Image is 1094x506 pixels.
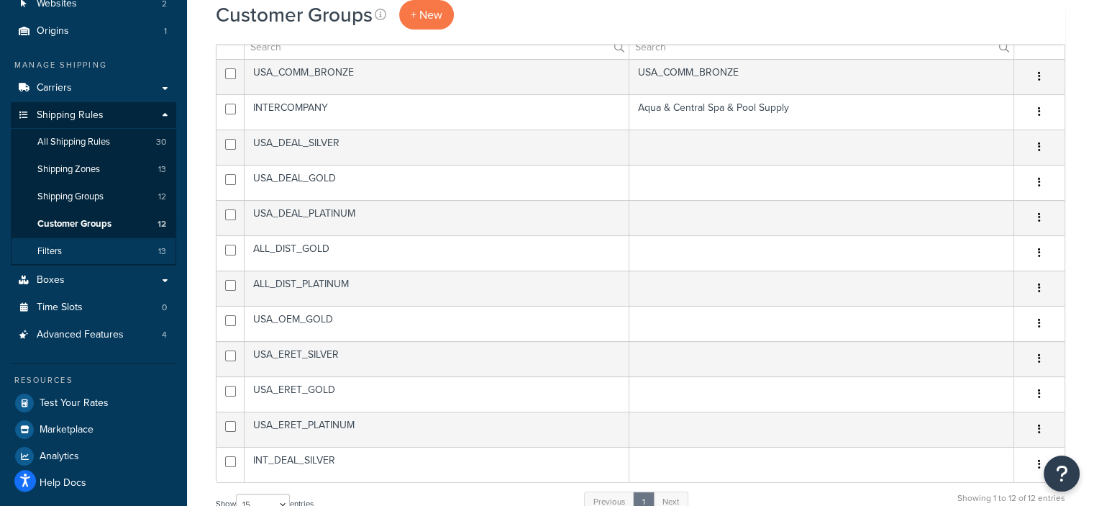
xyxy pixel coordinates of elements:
button: Open Resource Center [1044,456,1080,492]
span: Carriers [37,82,72,94]
input: Search [629,35,1013,59]
span: 1 [164,25,167,37]
a: Origins 1 [11,18,176,45]
a: Filters 13 [11,238,176,265]
td: USA_DEAL_GOLD [245,165,629,200]
input: Search [245,35,629,59]
td: USA_ERET_GOLD [245,376,629,412]
a: Test Your Rates [11,390,176,416]
span: 12 [158,218,166,230]
span: 0 [162,302,167,314]
a: Time Slots 0 [11,294,176,321]
span: Boxes [37,274,65,286]
li: Origins [11,18,176,45]
span: Help Docs [40,477,86,489]
li: Shipping Groups [11,184,176,210]
span: + New [411,6,442,23]
span: 30 [156,136,166,148]
td: ALL_DIST_PLATINUM [245,271,629,306]
li: Customer Groups [11,211,176,238]
span: Customer Groups [37,218,111,230]
span: 12 [158,191,166,203]
td: USA_ERET_SILVER [245,341,629,376]
div: Resources [11,374,176,387]
a: Marketplace [11,417,176,443]
td: USA_DEAL_PLATINUM [245,200,629,235]
a: Customer Groups 12 [11,211,176,238]
a: Boxes [11,267,176,294]
span: Time Slots [37,302,83,314]
span: Filters [37,245,62,258]
td: USA_COMM_BRONZE [629,59,1014,94]
span: 13 [158,245,166,258]
span: 4 [162,329,167,341]
h1: Customer Groups [216,1,373,29]
span: Marketplace [40,424,94,436]
span: Shipping Zones [37,163,100,176]
span: All Shipping Rules [37,136,110,148]
td: USA_COMM_BRONZE [245,59,629,94]
li: Filters [11,238,176,265]
td: USA_OEM_GOLD [245,306,629,341]
li: Time Slots [11,294,176,321]
a: Advanced Features 4 [11,322,176,348]
td: USA_ERET_PLATINUM [245,412,629,447]
a: Help Docs [11,470,176,496]
div: Manage Shipping [11,59,176,71]
a: Shipping Rules [11,102,176,129]
span: 13 [158,163,166,176]
li: All Shipping Rules [11,129,176,155]
a: Analytics [11,443,176,469]
span: Shipping Rules [37,109,104,122]
td: INTERCOMPANY [245,94,629,130]
li: Shipping Rules [11,102,176,266]
a: Shipping Zones 13 [11,156,176,183]
span: Origins [37,25,69,37]
a: Shipping Groups 12 [11,184,176,210]
span: Analytics [40,451,79,463]
td: INT_DEAL_SILVER [245,447,629,482]
span: Shipping Groups [37,191,104,203]
span: Test Your Rates [40,397,109,410]
li: Advanced Features [11,322,176,348]
a: All Shipping Rules 30 [11,129,176,155]
td: Aqua & Central Spa & Pool Supply [629,94,1014,130]
td: ALL_DIST_GOLD [245,235,629,271]
a: Carriers [11,75,176,101]
span: Advanced Features [37,329,124,341]
td: USA_DEAL_SILVER [245,130,629,165]
li: Shipping Zones [11,156,176,183]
